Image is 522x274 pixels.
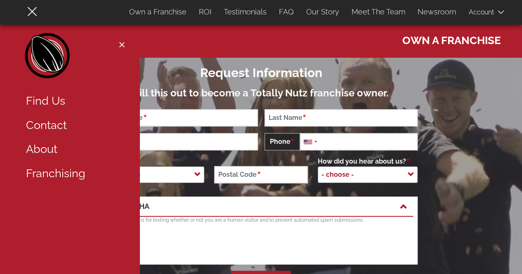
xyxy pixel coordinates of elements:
[214,166,307,183] input: Postal Code
[115,201,407,212] a: CAPTCHA
[104,66,418,80] h2: Request Information
[318,166,418,183] span: - choose -
[109,228,234,260] iframe: reCAPTCHA
[109,217,413,224] p: This question is for testing whether or not you are a human visitor and to prevent automated spam...
[123,3,193,21] a: Own a Franchise
[217,3,273,21] a: Testimonials
[20,162,127,186] a: Franchising
[104,133,258,150] input: Email
[20,137,127,162] a: About
[104,109,258,126] input: First Name
[300,133,319,150] div: United States: +1
[104,166,204,183] span: - choose -
[193,3,217,21] a: ROI
[273,3,300,21] a: FAQ
[20,89,127,113] a: Find Us
[402,30,501,48] span: Own a Franchise
[24,33,71,82] a: Home
[318,166,362,183] span: - choose -
[345,3,411,21] a: Meet The Team
[104,88,418,98] h3: Fill this out to become a Totally Nutz franchise owner.
[265,109,418,126] input: Last Name
[318,157,410,165] span: How did you hear about us?
[300,3,345,21] a: Our Story
[300,133,418,150] input: +1 201-555-0123
[265,133,300,150] span: Phone
[20,113,127,138] a: Contact
[411,3,462,21] a: Newsroom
